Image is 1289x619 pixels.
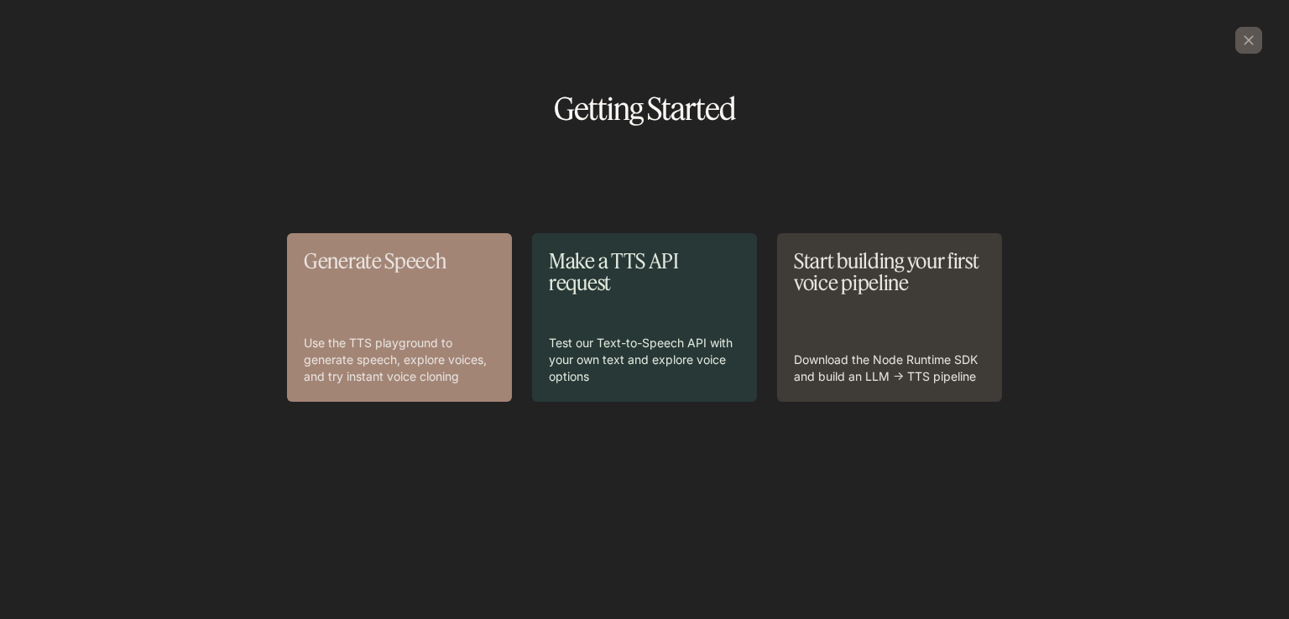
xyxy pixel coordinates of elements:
[794,250,985,294] p: Start building your first voice pipeline
[794,351,985,385] p: Download the Node Runtime SDK and build an LLM → TTS pipeline
[27,94,1262,124] h1: Getting Started
[304,250,495,272] p: Generate Speech
[777,233,1002,402] a: Start building your first voice pipelineDownload the Node Runtime SDK and build an LLM → TTS pipe...
[304,335,495,385] p: Use the TTS playground to generate speech, explore voices, and try instant voice cloning
[287,233,512,402] a: Generate SpeechUse the TTS playground to generate speech, explore voices, and try instant voice c...
[549,250,740,294] p: Make a TTS API request
[549,335,740,385] p: Test our Text-to-Speech API with your own text and explore voice options
[532,233,757,402] a: Make a TTS API requestTest our Text-to-Speech API with your own text and explore voice options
